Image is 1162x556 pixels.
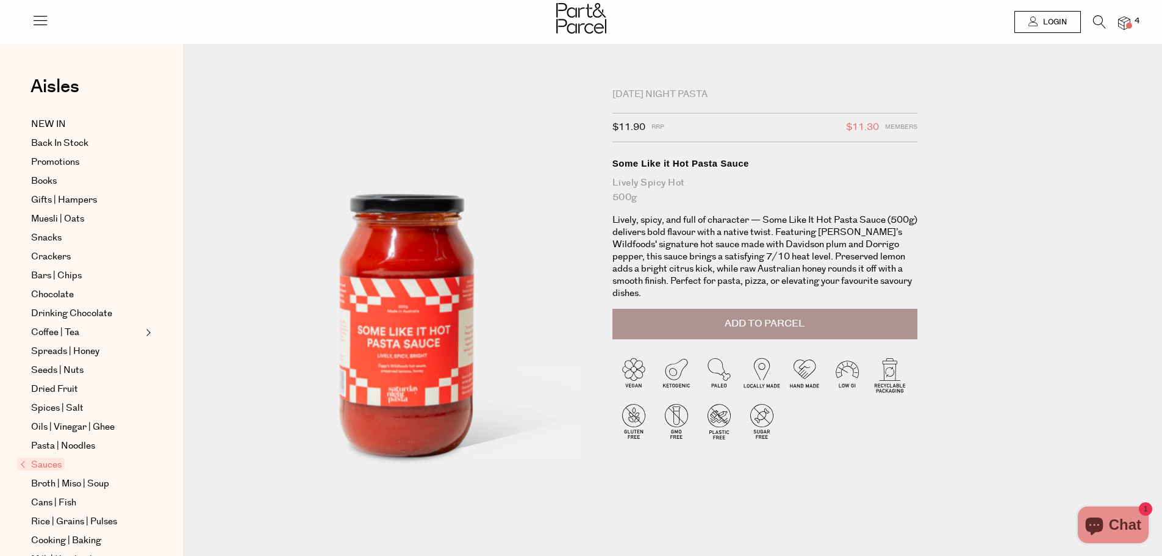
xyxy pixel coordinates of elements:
[1118,16,1130,29] a: 4
[31,344,99,359] span: Spreads | Honey
[30,73,79,100] span: Aisles
[612,88,917,101] div: [DATE] Night Pasta
[612,353,655,396] img: P_P-ICONS-Live_Bec_V11_Vegan.svg
[31,174,57,189] span: Books
[31,155,142,170] a: Promotions
[783,353,826,396] img: P_P-ICONS-Live_Bec_V11_Handmade.svg
[31,269,82,283] span: Bars | Chips
[31,420,142,435] a: Oils | Vinegar | Ghee
[612,176,917,205] div: Lively Spicy Hot 500g
[31,363,84,378] span: Seeds | Nuts
[31,401,142,416] a: Spices | Salt
[31,514,142,529] a: Rice | Grains | Pulses
[651,120,664,135] span: RRP
[869,353,911,396] img: P_P-ICONS-Live_Bec_V11_Recyclable_Packaging.svg
[31,287,74,302] span: Chocolate
[31,117,66,132] span: NEW IN
[612,120,645,135] span: $11.90
[31,212,84,226] span: Muesli | Oats
[31,306,112,321] span: Drinking Chocolate
[31,231,142,245] a: Snacks
[31,306,142,321] a: Drinking Chocolate
[31,382,78,397] span: Dried Fruit
[1132,16,1142,27] span: 4
[31,514,117,529] span: Rice | Grains | Pulses
[31,136,142,151] a: Back In Stock
[31,439,142,453] a: Pasta | Noodles
[698,353,741,396] img: P_P-ICONS-Live_Bec_V11_Paleo.svg
[31,420,115,435] span: Oils | Vinegar | Ghee
[31,439,95,453] span: Pasta | Noodles
[846,120,879,135] span: $11.30
[31,193,97,208] span: Gifts | Hampers
[741,353,783,396] img: P_P-ICONS-Live_Bec_V11_Locally_Made_2.svg
[30,78,79,108] a: Aisles
[20,458,142,472] a: Sauces
[31,155,79,170] span: Promotions
[31,269,142,283] a: Bars | Chips
[31,250,142,264] a: Crackers
[31,174,142,189] a: Books
[31,117,142,132] a: NEW IN
[612,400,655,442] img: P_P-ICONS-Live_Bec_V11_Gluten_Free.svg
[17,458,65,471] span: Sauces
[655,353,698,396] img: P_P-ICONS-Live_Bec_V11_Ketogenic.svg
[1014,11,1081,33] a: Login
[31,287,142,302] a: Chocolate
[31,325,142,340] a: Coffee | Tea
[31,496,76,510] span: Cans | Fish
[31,477,142,491] a: Broth | Miso | Soup
[31,250,71,264] span: Crackers
[31,193,142,208] a: Gifts | Hampers
[143,325,151,340] button: Expand/Collapse Coffee | Tea
[556,3,606,34] img: Part&Parcel
[612,157,917,170] div: Some Like it Hot Pasta Sauce
[31,477,109,491] span: Broth | Miso | Soup
[220,93,594,535] img: Some Like it Hot Pasta Sauce
[31,231,62,245] span: Snacks
[612,309,917,339] button: Add to Parcel
[31,533,142,548] a: Cooking | Baking
[1040,17,1067,27] span: Login
[31,136,88,151] span: Back In Stock
[741,400,783,442] img: P_P-ICONS-Live_Bec_V11_Sugar_Free.svg
[31,212,142,226] a: Muesli | Oats
[31,382,142,397] a: Dried Fruit
[31,533,101,548] span: Cooking | Baking
[698,400,741,442] img: P_P-ICONS-Live_Bec_V11_Plastic_Free.svg
[612,214,917,300] p: Lively, spicy, and full of character — Some Like It Hot Pasta Sauce (500g) delivers bold flavour ...
[826,353,869,396] img: P_P-ICONS-Live_Bec_V11_Low_Gi.svg
[885,120,917,135] span: Members
[31,325,79,340] span: Coffee | Tea
[31,496,142,510] a: Cans | Fish
[725,317,805,331] span: Add to Parcel
[31,344,142,359] a: Spreads | Honey
[655,400,698,442] img: P_P-ICONS-Live_Bec_V11_GMO_Free.svg
[31,363,142,378] a: Seeds | Nuts
[31,401,84,416] span: Spices | Salt
[1074,507,1152,546] inbox-online-store-chat: Shopify online store chat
